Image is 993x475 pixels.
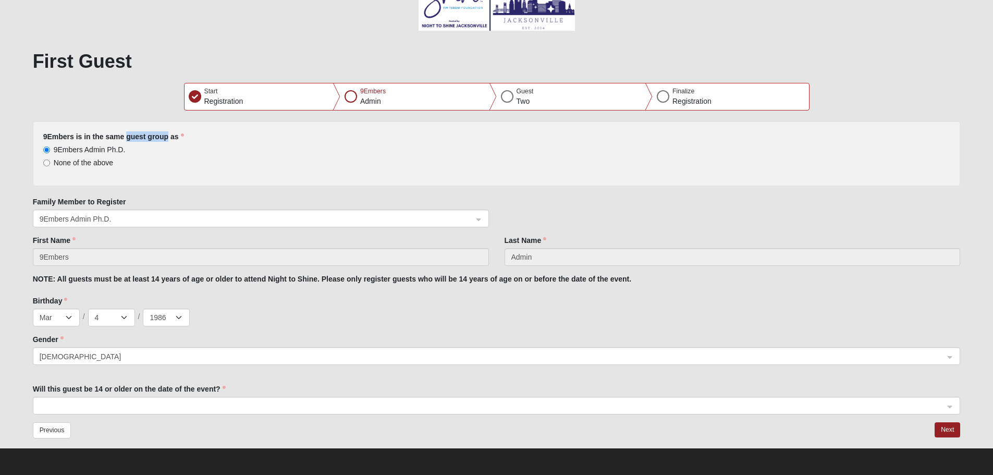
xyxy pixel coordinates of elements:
[33,334,64,345] label: Gender
[360,96,386,107] p: Admin
[43,147,50,153] input: 9Embers Admin Ph.D.
[517,96,534,107] p: Two
[935,422,960,437] button: Next
[360,88,386,95] span: 9Embers
[672,96,712,107] p: Registration
[672,88,694,95] span: Finalize
[83,311,85,322] span: /
[33,275,632,283] strong: NOTE: All guests must be at least 14 years of age or older to attend Night to Shine. Please only ...
[505,235,547,246] label: Last Name
[40,213,463,225] span: 9Embers Admin Ph.D.
[33,235,76,246] label: First Name
[204,88,218,95] span: Start
[517,88,534,95] span: Guest
[54,159,113,167] span: None of the above
[33,296,68,306] label: Birthday
[40,351,945,362] span: Female
[33,50,961,72] h1: First Guest
[43,160,50,166] input: None of the above
[138,311,140,322] span: /
[33,197,126,207] label: Family Member to Register
[43,131,184,142] label: 9Embers is in the same guest group as
[54,145,126,154] span: 9Embers Admin Ph.D.
[204,96,243,107] p: Registration
[33,422,71,439] button: Previous
[33,384,226,394] label: Will this guest be 14 or older on the date of the event?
